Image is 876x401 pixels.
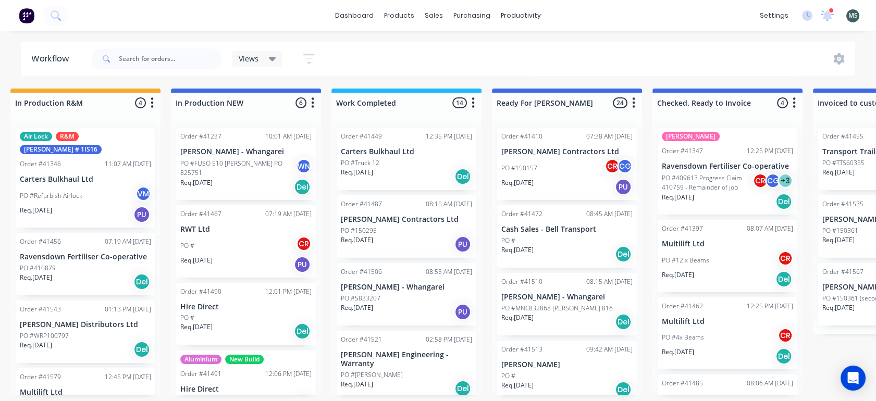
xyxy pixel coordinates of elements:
[454,304,471,320] div: PU
[822,168,855,177] p: Req. [DATE]
[265,369,312,379] div: 12:06 PM [DATE]
[778,328,793,343] div: CR
[848,11,858,20] span: MS
[296,236,312,252] div: CR
[19,8,34,23] img: Factory
[822,199,863,209] div: Order #41535
[501,381,534,390] p: Req. [DATE]
[105,237,151,246] div: 07:19 AM [DATE]
[176,128,316,200] div: Order #4123710:01 AM [DATE][PERSON_NAME] - WhangareiPO #FUSO 510 [PERSON_NAME] PO 825751WNReq.[DA...
[426,335,472,344] div: 02:58 PM [DATE]
[775,271,792,287] div: Del
[341,370,403,380] p: PO #[PERSON_NAME]
[341,168,373,177] p: Req. [DATE]
[822,226,858,235] p: PO #150361
[180,355,221,364] div: Aluminium
[20,388,151,397] p: Multilift Ltd
[662,256,709,265] p: PO #12 x Beams
[615,179,632,195] div: PU
[747,379,793,388] div: 08:06 AM [DATE]
[20,273,52,282] p: Req. [DATE]
[180,159,296,178] p: PO #FUSO 510 [PERSON_NAME] PO 825751
[20,191,82,200] p: PO #Refurbish Airlock
[426,199,472,209] div: 08:15 AM [DATE]
[20,253,151,261] p: Ravensdown Fertiliser Co-operative
[133,341,150,358] div: Del
[501,245,534,255] p: Req. [DATE]
[341,199,382,209] div: Order #41487
[133,206,150,223] div: PU
[180,322,213,332] p: Req. [DATE]
[662,193,694,202] p: Req. [DATE]
[775,348,792,365] div: Del
[20,132,52,141] div: Air Lock
[497,128,637,200] div: Order #4141007:38 AM [DATE][PERSON_NAME] Contractors LtdPO #150157CRCGReq.[DATE]PU
[448,8,496,23] div: purchasing
[662,333,704,342] p: PO #4x Beams
[20,206,52,215] p: Req. [DATE]
[341,147,472,156] p: Carters Bulkhaul Ltd
[265,287,312,296] div: 12:01 PM [DATE]
[662,379,703,388] div: Order #41485
[501,132,542,141] div: Order #41410
[615,381,632,398] div: Del
[662,240,793,248] p: Multilift Ltd
[180,225,312,234] p: RWT Ltd
[341,215,472,224] p: [PERSON_NAME] Contractors Ltd
[20,264,56,273] p: PO #410879
[20,237,61,246] div: Order #41456
[662,224,703,233] div: Order #41397
[180,132,221,141] div: Order #41237
[822,158,865,168] p: PO #TTS60355
[586,345,633,354] div: 09:42 AM [DATE]
[341,283,472,292] p: [PERSON_NAME] - Whangarei
[662,317,793,326] p: Multilift Ltd
[337,128,476,190] div: Order #4144912:35 PM [DATE]Carters Bulkhaul LtdPO #Truck 12Req.[DATE]Del
[501,313,534,322] p: Req. [DATE]
[20,331,69,341] p: PO #WRP100797
[501,304,613,313] p: PO #MNC832868 [PERSON_NAME] 816
[20,341,52,350] p: Req. [DATE]
[775,193,792,210] div: Del
[752,173,768,189] div: CR
[501,225,633,234] p: Cash Sales - Bell Transport
[180,256,213,265] p: Req. [DATE]
[133,273,150,290] div: Del
[755,8,794,23] div: settings
[341,226,377,235] p: PO #150295
[454,168,471,185] div: Del
[501,293,633,302] p: [PERSON_NAME] - Whangarei
[501,164,537,173] p: PO #150157
[180,303,312,311] p: Hire Direct
[778,173,793,189] div: + 3
[20,159,61,169] div: Order #41346
[604,158,620,174] div: CR
[31,53,74,65] div: Workflow
[501,147,633,156] p: [PERSON_NAME] Contractors Ltd
[180,147,312,156] p: [PERSON_NAME] - Whangarei
[16,233,155,295] div: Order #4145607:19 AM [DATE]Ravensdown Fertiliser Co-operativePO #410879Req.[DATE]Del
[765,173,781,189] div: CG
[662,173,752,192] p: PO #409613 Progress Claim 410759 - Remainder of job
[586,209,633,219] div: 08:45 AM [DATE]
[180,313,194,322] p: PO #
[658,297,797,370] div: Order #4146212:25 PM [DATE]Multilift LtdPO #4x BeamsCRReq.[DATE]Del
[501,236,515,245] p: PO #
[822,235,855,245] p: Req. [DATE]
[617,158,633,174] div: CG
[341,132,382,141] div: Order #41449
[662,146,703,156] div: Order #41347
[20,372,61,382] div: Order #41579
[420,8,448,23] div: sales
[497,273,637,335] div: Order #4151008:15 AM [DATE][PERSON_NAME] - WhangareiPO #MNC832868 [PERSON_NAME] 816Req.[DATE]Del
[294,179,311,195] div: Del
[16,300,155,363] div: Order #4154301:13 PM [DATE][PERSON_NAME] Distributors LtdPO #WRP100797Req.[DATE]Del
[501,360,633,369] p: [PERSON_NAME]
[225,355,264,364] div: New Build
[426,132,472,141] div: 12:35 PM [DATE]
[341,294,380,303] p: PO #S833207
[747,146,793,156] div: 12:25 PM [DATE]
[662,347,694,357] p: Req. [DATE]
[501,371,515,381] p: PO #
[180,369,221,379] div: Order #41491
